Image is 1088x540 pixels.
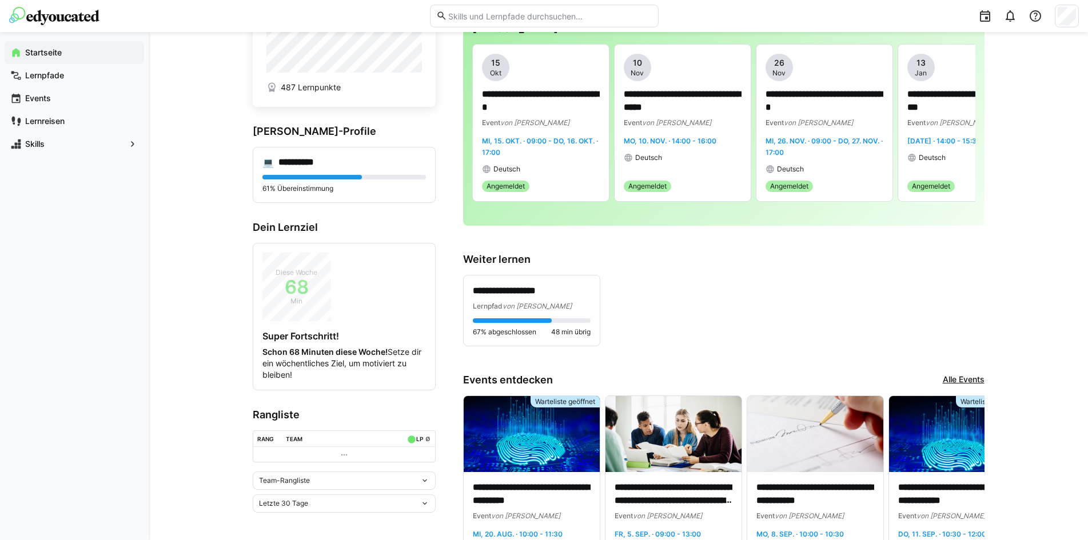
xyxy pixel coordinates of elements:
[615,511,633,520] span: Event
[262,346,426,381] p: Setze dir ein wöchentliches Ziel, um motiviert zu bleiben!
[482,137,598,157] span: Mi, 15. Okt. · 09:00 - Do, 16. Okt. · 17:00
[473,530,563,538] span: Mi, 20. Aug. · 10:00 - 11:30
[631,69,644,78] span: Nov
[784,118,853,127] span: von [PERSON_NAME]
[503,302,572,310] span: von [PERSON_NAME]
[889,396,1025,473] img: image
[898,530,986,538] span: Do, 11. Sep. · 10:30 - 12:00
[490,69,501,78] span: Okt
[747,396,883,473] img: image
[772,69,786,78] span: Nov
[635,153,662,162] span: Deutsch
[551,327,591,337] span: 48 min übrig
[262,157,274,168] div: 💻️
[482,118,500,127] span: Event
[416,435,423,442] div: LP
[253,221,436,234] h3: Dein Lernziel
[624,137,716,145] span: Mo, 10. Nov. · 14:00 - 16:00
[425,433,431,443] a: ø
[473,511,491,520] span: Event
[961,397,1021,406] span: Warteliste geöffnet
[487,182,525,191] span: Angemeldet
[262,184,426,193] p: 61% Übereinstimmung
[286,435,302,442] div: Team
[624,118,642,127] span: Event
[943,374,985,386] a: Alle Events
[493,165,520,174] span: Deutsch
[912,182,950,191] span: Angemeldet
[253,125,436,138] h3: [PERSON_NAME]-Profile
[926,118,995,127] span: von [PERSON_NAME]
[615,530,701,538] span: Fr, 5. Sep. · 09:00 - 13:00
[907,137,981,145] span: [DATE] · 14:00 - 15:30
[500,118,569,127] span: von [PERSON_NAME]
[916,511,986,520] span: von [PERSON_NAME]
[915,69,927,78] span: Jan
[257,435,274,442] div: Rang
[491,511,560,520] span: von [PERSON_NAME]
[777,165,804,174] span: Deutsch
[259,499,308,508] span: Letzte 30 Tage
[907,118,926,127] span: Event
[642,118,711,127] span: von [PERSON_NAME]
[259,476,310,485] span: Team-Rangliste
[919,153,946,162] span: Deutsch
[898,511,916,520] span: Event
[770,182,808,191] span: Angemeldet
[253,409,436,421] h3: Rangliste
[774,57,784,69] span: 26
[766,137,883,157] span: Mi, 26. Nov. · 09:00 - Do, 27. Nov. · 17:00
[473,327,536,337] span: 67% abgeschlossen
[535,397,595,406] span: Warteliste geöffnet
[463,253,985,266] h3: Weiter lernen
[628,182,667,191] span: Angemeldet
[262,347,388,357] strong: Schon 68 Minuten diese Woche!
[633,511,702,520] span: von [PERSON_NAME]
[633,57,642,69] span: 10
[463,374,553,386] h3: Events entdecken
[605,396,742,473] img: image
[756,511,775,520] span: Event
[473,302,503,310] span: Lernpfad
[464,396,600,473] img: image
[491,57,500,69] span: 15
[916,57,926,69] span: 13
[447,11,652,21] input: Skills und Lernpfade durchsuchen…
[775,511,844,520] span: von [PERSON_NAME]
[262,330,426,342] h4: Super Fortschritt!
[281,82,341,93] span: 487 Lernpunkte
[766,118,784,127] span: Event
[756,530,844,538] span: Mo, 8. Sep. · 10:00 - 10:30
